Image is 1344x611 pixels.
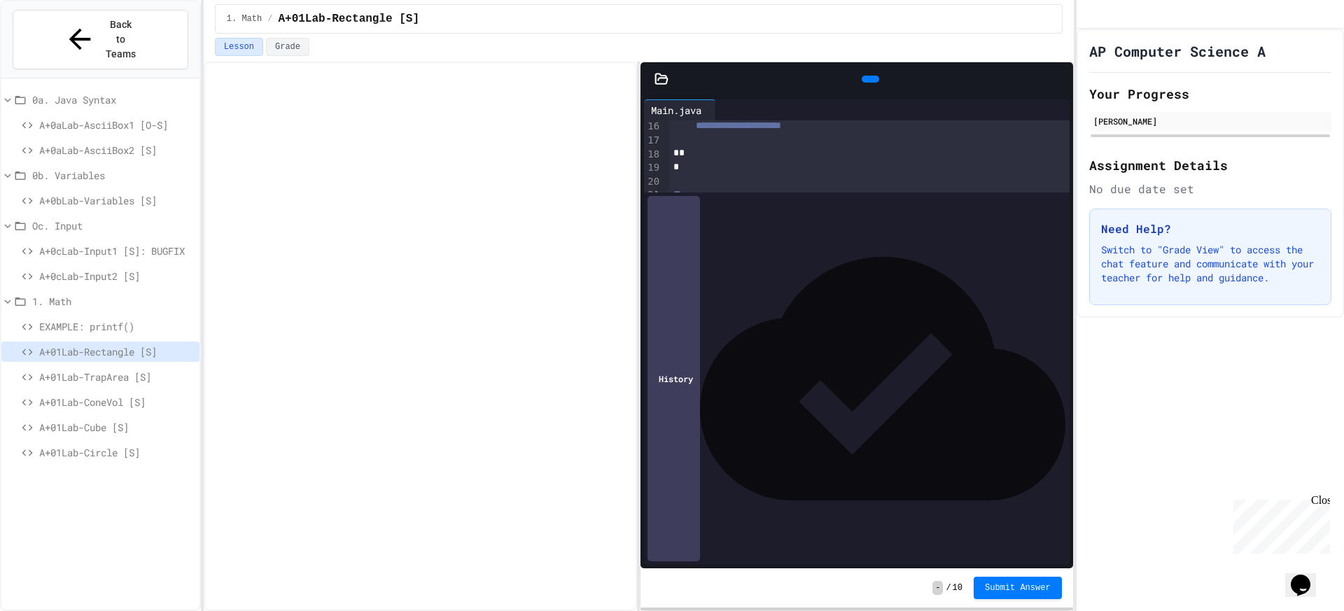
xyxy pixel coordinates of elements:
[227,13,262,24] span: 1. Math
[6,6,97,89] div: Chat with us now!Close
[13,10,188,69] button: Back to Teams
[985,582,1051,594] span: Submit Answer
[104,17,137,62] span: Back to Teams
[215,38,263,56] button: Lesson
[1101,243,1319,285] p: Switch to "Grade View" to access the chat feature and communicate with your teacher for help and ...
[644,161,661,175] div: 19
[644,120,661,134] div: 16
[946,582,951,594] span: /
[39,445,194,460] span: A+01Lab-Circle [S]
[32,294,194,309] span: 1. Math
[267,13,272,24] span: /
[32,168,194,183] span: 0b. Variables
[39,395,194,409] span: A+01Lab-ConeVol [S]
[32,218,194,233] span: Oc. Input
[39,420,194,435] span: A+01Lab-Cube [S]
[974,577,1062,599] button: Submit Answer
[644,134,661,148] div: 17
[1089,155,1331,175] h2: Assignment Details
[644,103,708,118] div: Main.java
[1089,41,1266,61] h1: AP Computer Science A
[932,581,943,595] span: -
[266,38,309,56] button: Grade
[39,118,194,132] span: A+0aLab-AsciiBox1 [O-S]
[953,582,962,594] span: 10
[644,148,661,162] div: 18
[647,196,700,561] div: History
[644,175,661,189] div: 20
[39,244,194,258] span: A+0cLab-Input1 [S]: BUGFIX
[39,143,194,157] span: A+0aLab-AsciiBox2 [S]
[1228,494,1330,554] iframe: chat widget
[1089,84,1331,104] h2: Your Progress
[39,269,194,283] span: A+0cLab-Input2 [S]
[1093,115,1327,127] div: [PERSON_NAME]
[39,370,194,384] span: A+01Lab-TrapArea [S]
[1089,181,1331,197] div: No due date set
[644,188,661,202] div: 21
[39,344,194,359] span: A+01Lab-Rectangle [S]
[32,92,194,107] span: 0a. Java Syntax
[1101,220,1319,237] h3: Need Help?
[39,193,194,208] span: A+0bLab-Variables [S]
[39,319,194,334] span: EXAMPLE: printf()
[644,99,716,120] div: Main.java
[1285,555,1330,597] iframe: chat widget
[661,190,668,201] span: Fold line
[278,10,419,27] span: A+01Lab-Rectangle [S]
